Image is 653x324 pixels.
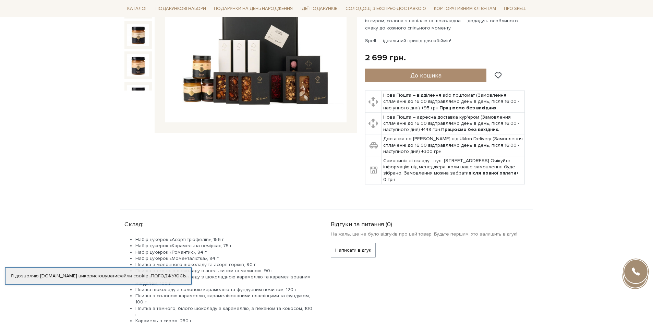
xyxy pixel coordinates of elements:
li: Плитка з темного шоколаду з апельсином та малиною, 90 г [135,268,314,274]
span: Написати відгук [335,243,371,257]
div: Склад: [124,218,314,228]
a: Погоджуюсь [151,273,186,279]
b: після повної оплати [469,170,516,176]
li: Плитка з молочного шоколаду та асорті горіхів, 90 г [135,262,314,268]
div: Я дозволяю [DOMAIN_NAME] використовувати [5,273,191,279]
span: Ідеї подарунків [298,3,340,14]
img: Подарунок Колекціонер обіймів [127,54,149,76]
li: Набір цукерок «Карамельна вечірка», 75 г [135,243,314,249]
td: Доставка по [PERSON_NAME] від Uklon Delivery (Замовлення сплаченні до 16:00 відправляємо день в д... [382,134,525,156]
img: Подарунок Колекціонер обіймів [127,24,149,46]
li: Набір цукерок «Моменталістка», 84 г [135,255,314,262]
button: До кошика [365,69,487,82]
span: Каталог [124,3,150,14]
span: До кошика [410,72,442,79]
p: Spell — ідеальний привід для обіймів! [365,37,526,44]
a: Корпоративним клієнтам [431,3,499,14]
li: Плитка з темного, білого шоколаду з карамеллю, з пеканом та кокосом, 100 г [135,305,314,318]
td: Нова Пошта – відділення або поштомат (Замовлення сплаченні до 16:00 відправляємо день в день, піс... [382,91,525,113]
p: На жаль, ще не було відгуків про цей товар. Будьте першим, хто залишить відгук! [331,231,529,237]
li: Набір цукерок «Асорті трюфелів», 156 г [135,237,314,243]
b: Працюємо без вихідних. [439,105,498,111]
td: Самовивіз зі складу - вул. [STREET_ADDRESS] Очікуйте інформацію від менеджера, коли ваше замовлен... [382,156,525,184]
span: Подарункові набори [153,3,209,14]
span: Подарунки на День народження [211,3,295,14]
li: Плитка з солоною карамеллю, карамелізованими пластівцями та фундуком, 100 г [135,293,314,305]
a: файли cookie [117,273,148,279]
button: Написати відгук [331,243,376,257]
img: Подарунок Колекціонер обіймів [127,85,149,107]
div: 2 699 грн. [365,52,406,63]
div: Відгуки та питання (0) [331,218,529,228]
li: Карамель з сиром, 250 г [135,318,314,324]
td: Нова Пошта – адресна доставка кур'єром (Замовлення сплаченні до 16:00 відправляємо день в день, п... [382,112,525,134]
li: Набір цукерок «Романтик», 84 г [135,249,314,255]
li: Плитка шоколаду з солоною карамеллю та фундучним печивом, 120 г [135,287,314,293]
b: Працюємо без вихідних. [441,127,499,132]
span: Про Spell [501,3,529,14]
li: Плитка з темного шоколаду з шоколадною карамеллю та карамелізованим мигдалем, 100 г [135,274,314,286]
a: Солодощі з експрес-доставкою [343,3,429,14]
